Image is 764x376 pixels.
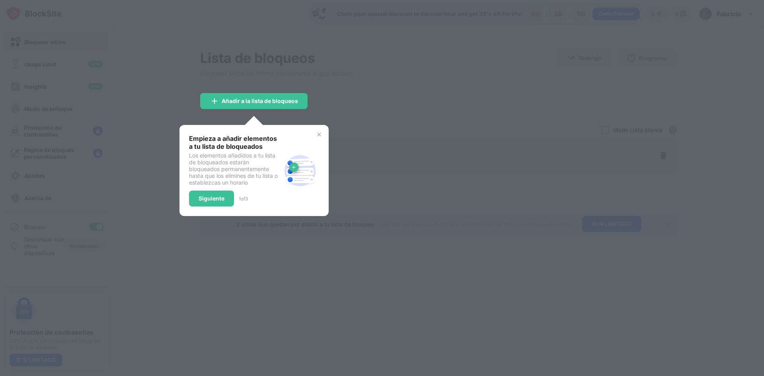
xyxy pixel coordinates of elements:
div: Siguiente [199,195,224,202]
img: block-site.svg [281,152,319,190]
div: Añadir a la lista de bloqueos [222,98,298,104]
div: Los elementos añadidos a tu lista de bloqueados estarán bloqueados permanentemente hasta que los ... [189,152,281,186]
div: 1 of 3 [239,196,248,202]
div: Empieza a añadir elementos a tu lista de bloqueados [189,134,281,150]
img: x-button.svg [316,131,322,138]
